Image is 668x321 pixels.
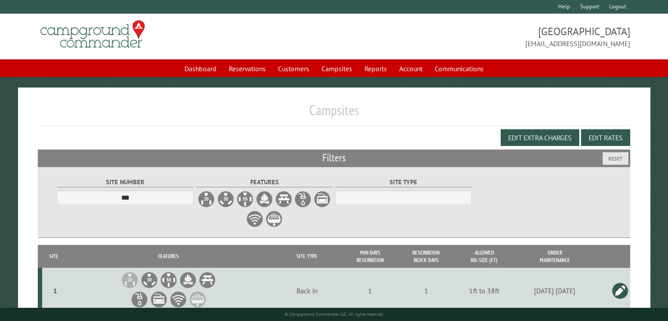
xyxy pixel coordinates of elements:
th: Under Maintenance [514,245,595,268]
label: Sewer Hookup [314,190,331,208]
label: Features [196,177,333,187]
a: Edit this campsite [611,282,629,299]
img: Campground Commander [38,17,148,51]
a: Reports [359,60,392,77]
li: Grill [189,291,206,308]
a: Customers [273,60,314,77]
li: 30A Electrical Hookup [141,271,158,289]
span: [GEOGRAPHIC_DATA] [EMAIL_ADDRESS][DOMAIN_NAME] [334,24,630,49]
button: Reset [603,152,628,165]
small: © Campground Commander LLC. All rights reserved. [285,311,384,317]
button: Edit Rates [581,129,630,146]
li: Sewer Hookup [150,291,168,308]
li: 50A Electrical Hookup [160,271,177,289]
th: Site Type [271,245,342,268]
th: Min Days Reservation [342,245,398,268]
label: 50A Electrical Hookup [236,190,254,208]
a: Communications [430,60,489,77]
div: 1 [343,286,397,295]
label: Site Number [57,177,194,187]
button: Edit Extra Charges [501,129,579,146]
label: 30A Electrical Hookup [217,190,235,208]
li: WiFi Service [170,291,187,308]
a: Dashboard [179,60,222,77]
div: 1ft to 38ft [455,286,513,295]
label: 20A Electrical Hookup [198,190,215,208]
a: Campsites [316,60,357,77]
a: Account [394,60,428,77]
div: 1 [400,286,453,295]
label: Firepit [256,190,273,208]
label: Water Hookup [294,190,312,208]
label: Grill [265,210,283,228]
div: [DATE] [DATE] [516,286,594,295]
li: Picnic Table [199,271,216,289]
th: Site [42,245,65,268]
li: Water Hookup [131,291,148,308]
h2: Filters [38,150,630,166]
th: Allowed Rig Size (ft) [454,245,515,268]
div: Back in [273,286,341,295]
label: WiFi Service [246,210,264,228]
th: Features [65,245,271,268]
li: Firepit [179,271,197,289]
label: Site Type [336,177,472,187]
li: 20A Electrical Hookup [121,271,139,289]
a: Reservations [224,60,271,77]
h1: Campsites [38,102,630,126]
th: Reservation Block Days [398,245,454,268]
label: Picnic Table [275,190,292,208]
div: 1 [46,286,64,295]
